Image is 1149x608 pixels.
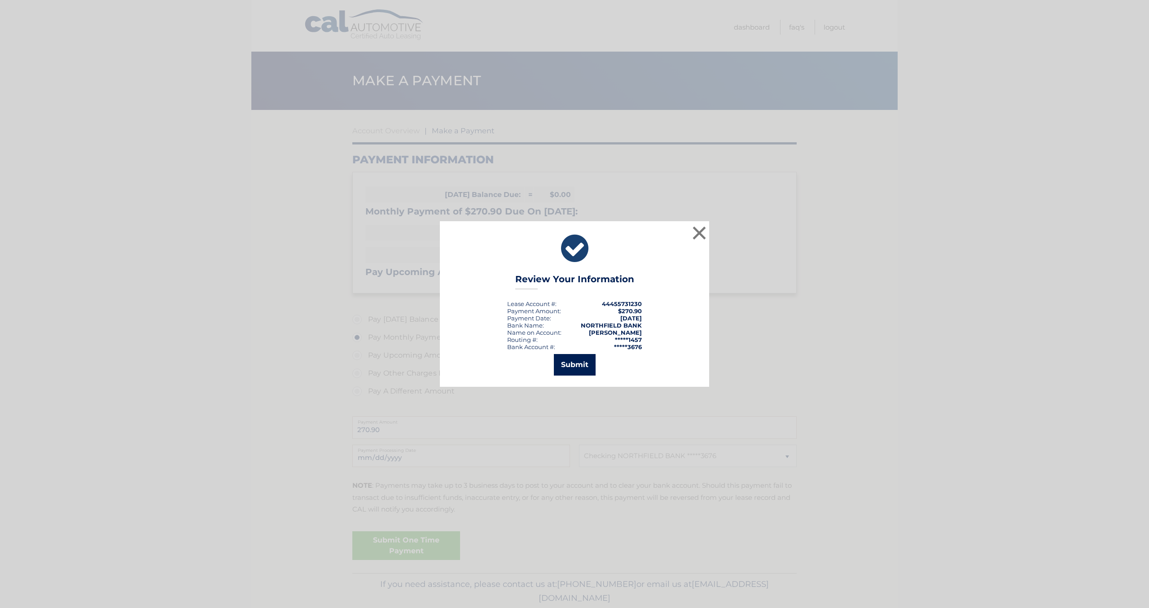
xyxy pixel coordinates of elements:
div: : [507,315,551,322]
h3: Review Your Information [515,274,634,289]
button: Submit [554,354,596,376]
button: × [690,224,708,242]
span: $270.90 [618,307,642,315]
strong: NORTHFIELD BANK [581,322,642,329]
span: [DATE] [620,315,642,322]
div: Bank Name: [507,322,544,329]
div: Payment Amount: [507,307,561,315]
div: Routing #: [507,336,538,343]
div: Name on Account: [507,329,561,336]
div: Lease Account #: [507,300,557,307]
strong: 44455731230 [602,300,642,307]
div: Bank Account #: [507,343,555,350]
span: Payment Date [507,315,550,322]
strong: [PERSON_NAME] [589,329,642,336]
